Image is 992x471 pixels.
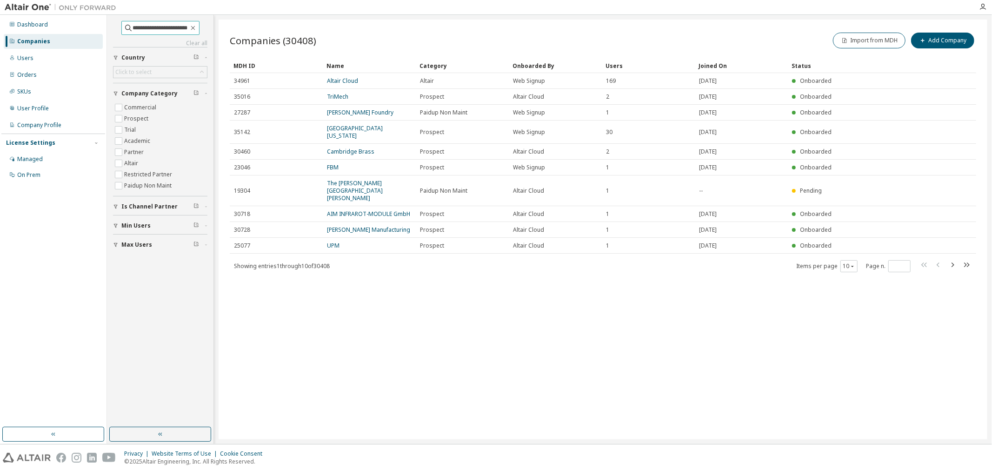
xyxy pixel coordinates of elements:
span: Altair Cloud [513,187,544,195]
span: 1 [606,109,609,116]
label: Paidup Non Maint [124,180,173,191]
img: altair_logo.svg [3,453,51,463]
span: 35016 [234,93,250,101]
span: Prospect [420,93,444,101]
span: 30460 [234,148,250,155]
span: 23046 [234,164,250,171]
div: Users [17,54,33,62]
div: Cookie Consent [220,450,268,458]
span: Onboarded [800,226,832,234]
span: Altair Cloud [513,148,544,155]
button: Country [113,47,207,68]
div: License Settings [6,139,55,147]
span: Onboarded [800,148,832,155]
img: instagram.svg [72,453,81,463]
img: youtube.svg [102,453,116,463]
img: Altair One [5,3,121,12]
span: [DATE] [699,226,717,234]
span: Onboarded [800,93,832,101]
div: Onboarded By [513,58,598,73]
span: Clear filter [193,222,199,229]
button: Company Category [113,83,207,104]
span: Company Category [121,90,178,97]
button: Max Users [113,235,207,255]
span: [DATE] [699,128,717,136]
div: Click to select [115,68,152,76]
span: [DATE] [699,210,717,218]
div: Companies [17,38,50,45]
span: Altair Cloud [513,226,544,234]
span: Clear filter [193,203,199,210]
span: Prospect [420,128,444,136]
a: FBM [327,163,339,171]
span: 30 [606,128,613,136]
a: UPM [327,242,340,249]
label: Altair [124,158,140,169]
div: Status [792,58,920,73]
span: Web Signup [513,77,545,85]
div: Category [419,58,505,73]
span: 2 [606,93,609,101]
a: The [PERSON_NAME][GEOGRAPHIC_DATA][PERSON_NAME] [327,179,383,202]
span: Clear filter [193,241,199,249]
span: 30718 [234,210,250,218]
a: [PERSON_NAME] Manufacturing [327,226,410,234]
div: Company Profile [17,121,61,129]
a: AIM INFRAROT-MODULE GmbH [327,210,410,218]
div: Dashboard [17,21,48,28]
span: Companies (30408) [230,34,316,47]
span: Altair Cloud [513,242,544,249]
span: Pending [800,187,822,195]
span: 35142 [234,128,250,136]
span: 1 [606,164,609,171]
div: SKUs [17,88,31,95]
span: Min Users [121,222,151,229]
label: Restricted Partner [124,169,174,180]
div: Orders [17,71,37,79]
span: Onboarded [800,128,832,136]
span: [DATE] [699,93,717,101]
span: Onboarded [800,108,832,116]
span: Web Signup [513,164,545,171]
a: Altair Cloud [327,77,358,85]
span: Page n. [866,260,911,272]
div: User Profile [17,105,49,112]
span: 19304 [234,187,250,195]
label: Prospect [124,113,150,124]
div: Users [606,58,691,73]
span: [DATE] [699,242,717,249]
span: 1 [606,226,609,234]
div: Joined On [699,58,784,73]
button: 10 [843,262,855,270]
span: Onboarded [800,242,832,249]
label: Academic [124,135,152,147]
span: Clear filter [193,90,199,97]
div: Managed [17,155,43,163]
span: [DATE] [699,109,717,116]
span: Is Channel Partner [121,203,178,210]
div: Name [326,58,412,73]
span: Altair Cloud [513,93,544,101]
span: Prospect [420,148,444,155]
span: 1 [606,210,609,218]
span: Onboarded [800,163,832,171]
span: Altair [420,77,434,85]
a: TriMech [327,93,348,101]
span: Web Signup [513,109,545,116]
span: Items per page [796,260,858,272]
div: On Prem [17,171,40,179]
label: Partner [124,147,146,158]
span: 2 [606,148,609,155]
span: Clear filter [193,54,199,61]
div: MDH ID [233,58,319,73]
span: Prospect [420,164,444,171]
span: Prospect [420,242,444,249]
span: Paidup Non Maint [420,109,467,116]
span: Max Users [121,241,152,249]
label: Commercial [124,102,158,113]
span: Country [121,54,145,61]
div: Privacy [124,450,152,458]
a: Cambridge Brass [327,148,374,155]
span: 1 [606,242,609,249]
a: [GEOGRAPHIC_DATA][US_STATE] [327,124,383,140]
